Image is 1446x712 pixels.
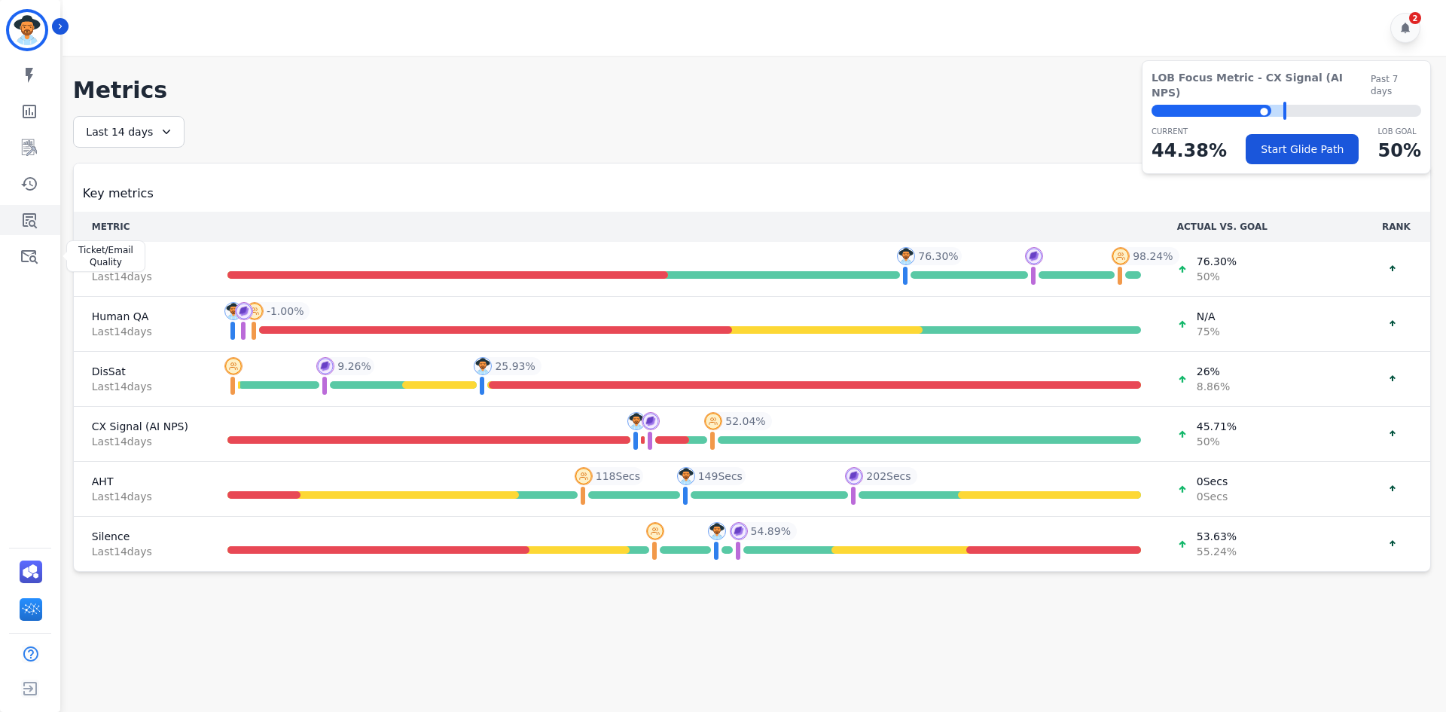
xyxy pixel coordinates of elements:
[337,359,371,374] span: 9.26 %
[677,467,695,485] img: profile-pic
[1197,379,1230,394] span: 8.86 %
[866,469,911,484] span: 202 Secs
[235,302,253,320] img: profile-pic
[1112,247,1130,265] img: profile-pic
[575,467,593,485] img: profile-pic
[1152,70,1371,100] span: LOB Focus Metric - CX Signal (AI NPS)
[1378,137,1421,164] p: 50 %
[9,12,45,48] img: Bordered avatar
[596,469,640,484] span: 118 Secs
[642,412,660,430] img: profile-pic
[83,185,154,203] span: Key metrics
[1197,474,1228,489] span: 0 Secs
[627,412,645,430] img: profile-pic
[1197,324,1220,339] span: 75 %
[1409,12,1421,24] div: 2
[1197,309,1220,324] span: N/A
[698,469,743,484] span: 149 Secs
[1378,126,1421,137] p: LOB Goal
[224,357,243,375] img: profile-pic
[73,77,1431,104] h1: Metrics
[704,412,722,430] img: profile-pic
[1197,269,1237,284] span: 50 %
[1197,544,1237,559] span: 55.24 %
[708,522,726,540] img: profile-pic
[246,302,264,320] img: profile-pic
[1133,249,1173,264] span: 98.24 %
[1197,489,1228,504] span: 0 Secs
[1371,73,1421,97] span: Past 7 days
[92,309,191,324] span: Human QA
[845,467,863,485] img: profile-pic
[918,249,958,264] span: 76.30 %
[1362,212,1430,242] th: RANK
[92,434,191,449] span: Last 14 day s
[1246,134,1359,164] button: Start Glide Path
[1197,434,1237,449] span: 50 %
[267,304,304,319] span: -1.00 %
[897,247,915,265] img: profile-pic
[316,357,334,375] img: profile-pic
[92,544,191,559] span: Last 14 day s
[92,324,191,339] span: Last 14 day s
[1197,419,1237,434] span: 45.71 %
[1025,247,1043,265] img: profile-pic
[92,489,191,504] span: Last 14 day s
[1159,212,1362,242] th: ACTUAL VS. GOAL
[1152,126,1227,137] p: CURRENT
[74,212,209,242] th: METRIC
[730,522,748,540] img: profile-pic
[224,302,243,320] img: profile-pic
[1152,137,1227,164] p: 44.38 %
[92,379,191,394] span: Last 14 day s
[92,529,191,544] span: Silence
[92,269,191,284] span: Last 14 day s
[92,364,191,379] span: DisSat
[92,474,191,489] span: AHT
[73,116,185,148] div: Last 14 days
[1197,529,1237,544] span: 53.63 %
[1197,254,1237,269] span: 76.30 %
[1152,105,1271,117] div: ⬤
[495,359,535,374] span: 25.93 %
[646,522,664,540] img: profile-pic
[92,419,191,434] span: CX Signal (AI NPS)
[474,357,492,375] img: profile-pic
[1197,364,1230,379] span: 26 %
[751,524,791,539] span: 54.89 %
[725,414,765,429] span: 52.04 %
